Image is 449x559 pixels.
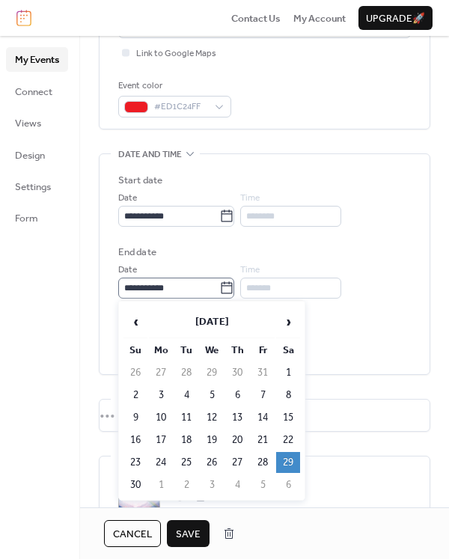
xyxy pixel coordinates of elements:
[149,340,173,361] th: Mo
[15,85,52,100] span: Connect
[6,47,68,71] a: My Events
[174,340,198,361] th: Tu
[118,147,182,162] span: Date and time
[225,362,249,383] td: 30
[251,430,275,450] td: 21
[174,430,198,450] td: 18
[15,116,41,131] span: Views
[231,11,281,26] span: Contact Us
[276,385,300,406] td: 8
[149,474,173,495] td: 1
[15,211,38,226] span: Form
[154,100,207,114] span: #ED1C24FF
[149,407,173,428] td: 10
[167,520,210,547] button: Save
[225,340,249,361] th: Th
[276,362,300,383] td: 1
[277,307,299,337] span: ›
[15,180,51,195] span: Settings
[225,430,249,450] td: 20
[118,79,228,94] div: Event color
[240,191,260,206] span: Time
[15,148,45,163] span: Design
[176,527,201,542] span: Save
[174,362,198,383] td: 28
[276,407,300,428] td: 15
[123,340,147,361] th: Su
[200,362,224,383] td: 29
[136,46,216,61] span: Link to Google Maps
[123,385,147,406] td: 2
[16,10,31,26] img: logo
[118,173,162,188] div: Start date
[251,340,275,361] th: Fr
[276,430,300,450] td: 22
[200,385,224,406] td: 5
[174,452,198,473] td: 25
[251,385,275,406] td: 7
[200,452,224,473] td: 26
[276,452,300,473] td: 29
[6,111,68,135] a: Views
[6,79,68,103] a: Connect
[231,10,281,25] a: Contact Us
[6,206,68,230] a: Form
[225,474,249,495] td: 4
[149,385,173,406] td: 3
[225,407,249,428] td: 13
[200,407,224,428] td: 12
[200,340,224,361] th: We
[123,362,147,383] td: 26
[123,474,147,495] td: 30
[123,452,147,473] td: 23
[149,306,275,338] th: [DATE]
[174,474,198,495] td: 2
[149,452,173,473] td: 24
[113,527,152,542] span: Cancel
[124,307,147,337] span: ‹
[293,10,346,25] a: My Account
[200,474,224,495] td: 3
[118,263,137,278] span: Date
[149,362,173,383] td: 27
[100,400,430,431] div: •••
[276,474,300,495] td: 6
[358,6,433,30] button: Upgrade🚀
[123,430,147,450] td: 16
[174,407,198,428] td: 11
[240,263,260,278] span: Time
[251,362,275,383] td: 31
[225,385,249,406] td: 6
[200,430,224,450] td: 19
[118,245,156,260] div: End date
[118,191,137,206] span: Date
[123,407,147,428] td: 9
[149,430,173,450] td: 17
[251,407,275,428] td: 14
[366,11,425,26] span: Upgrade 🚀
[251,452,275,473] td: 28
[225,452,249,473] td: 27
[174,385,198,406] td: 4
[15,52,59,67] span: My Events
[251,474,275,495] td: 5
[6,143,68,167] a: Design
[293,11,346,26] span: My Account
[6,174,68,198] a: Settings
[276,340,300,361] th: Sa
[104,520,161,547] button: Cancel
